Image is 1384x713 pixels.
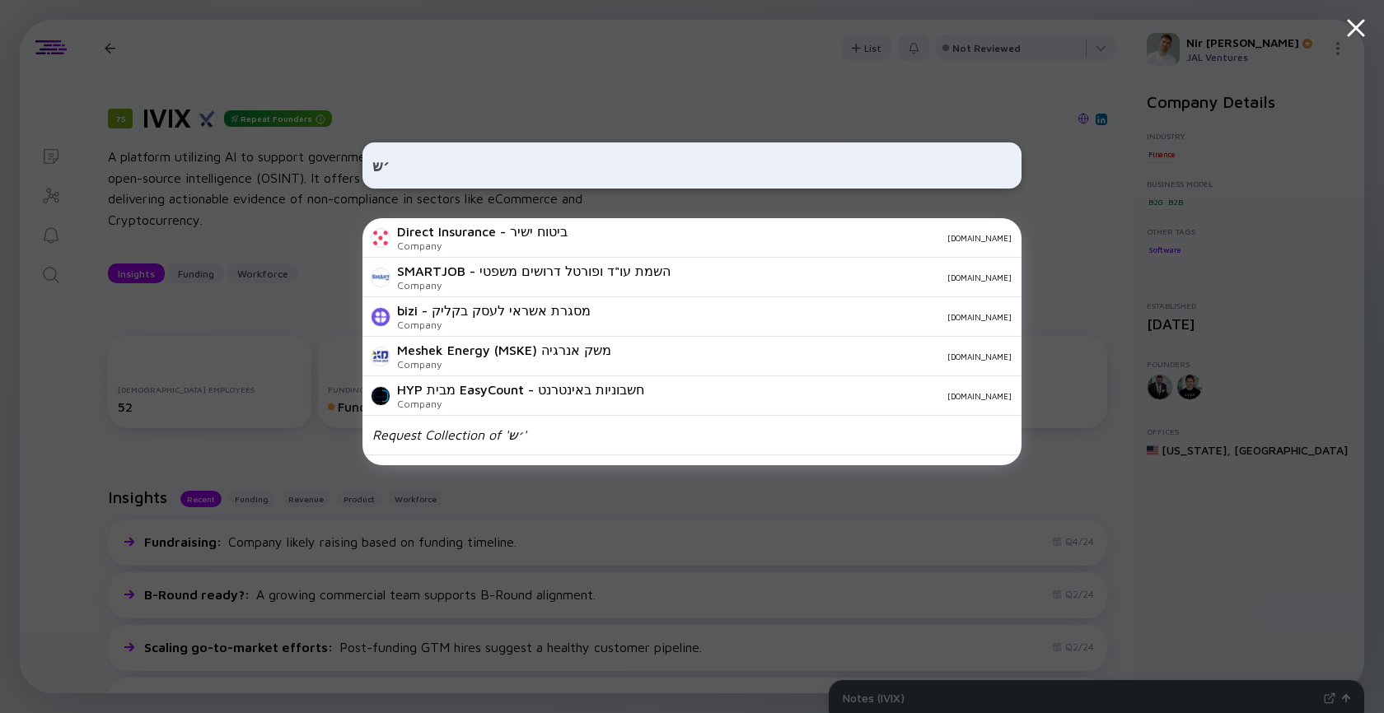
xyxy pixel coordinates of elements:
[397,279,671,291] div: Company
[624,352,1012,361] div: [DOMAIN_NAME]
[508,427,523,442] span: ׳ש
[372,151,1012,180] input: Search Company or Investor...
[684,273,1012,282] div: [DOMAIN_NAME]
[397,263,671,279] div: SMARTJOB - השמת עו"ד ופורטל דרושים משפטי
[397,398,644,410] div: Company
[397,224,568,240] div: Direct Insurance - ביטוח ישיר
[604,312,1012,322] div: [DOMAIN_NAME]
[397,303,591,319] div: bizi - מסגרת אשראי לעסק בקליק
[372,427,526,443] div: Request Collection of ' '
[397,382,644,398] div: HYP מבית EasyCount - חשבוניות באינטרנט
[397,240,568,252] div: Company
[397,319,591,331] div: Company
[581,233,1012,243] div: [DOMAIN_NAME]
[397,358,611,370] div: Company
[657,391,1012,401] div: [DOMAIN_NAME]
[397,343,611,358] div: Meshek Energy (MSKE) משק אנרגיה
